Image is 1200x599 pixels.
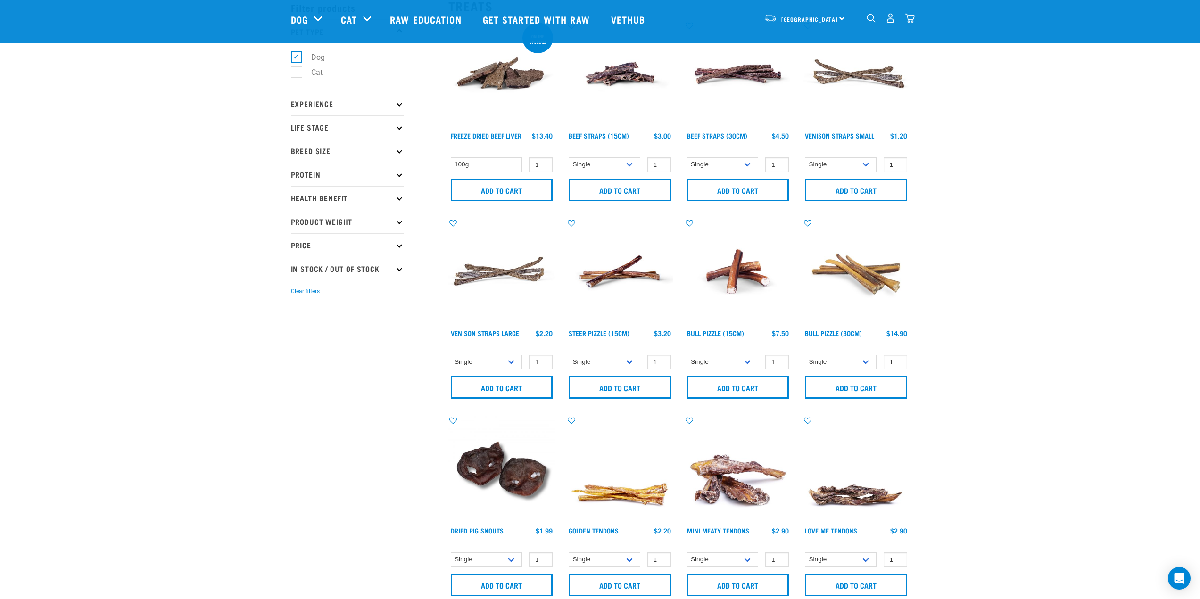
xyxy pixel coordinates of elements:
[890,132,907,139] div: $1.20
[867,14,876,23] img: home-icon-1@2x.png
[451,134,521,137] a: Freeze Dried Beef Liver
[805,574,907,596] input: Add to cart
[687,179,789,201] input: Add to cart
[532,132,553,139] div: $13.40
[296,66,326,78] label: Cat
[805,376,907,399] input: Add to cart
[647,157,671,172] input: 1
[805,179,907,201] input: Add to cart
[291,163,404,186] p: Protein
[805,529,857,532] a: Love Me Tendons
[764,14,777,22] img: van-moving.png
[451,529,504,532] a: Dried Pig Snouts
[687,376,789,399] input: Add to cart
[569,529,619,532] a: Golden Tendons
[291,287,320,295] button: Clear filters
[687,529,749,532] a: Mini Meaty Tendons
[473,0,602,38] a: Get started with Raw
[654,132,671,139] div: $3.00
[803,416,910,523] img: Pile Of Love Tendons For Pets
[569,134,629,137] a: Beef Straps (15cm)
[569,574,671,596] input: Add to cart
[654,527,671,534] div: $2.20
[805,134,874,137] a: Venison Straps Small
[451,331,519,335] a: Venison Straps Large
[765,355,789,369] input: 1
[765,552,789,567] input: 1
[291,210,404,233] p: Product Weight
[884,552,907,567] input: 1
[536,527,553,534] div: $1.99
[647,355,671,369] input: 1
[803,21,910,128] img: Venison Straps
[886,13,895,23] img: user.png
[291,233,404,257] p: Price
[448,218,555,325] img: Stack of 3 Venison Straps Treats for Pets
[291,139,404,163] p: Breed Size
[536,329,553,337] div: $2.20
[890,527,907,534] div: $2.90
[685,218,792,325] img: Bull Pizzle
[602,0,657,38] a: Vethub
[566,218,673,325] img: Raw Essentials Steer Pizzle 15cm
[884,157,907,172] input: 1
[341,12,357,26] a: Cat
[296,51,329,63] label: Dog
[451,574,553,596] input: Add to cart
[291,92,404,115] p: Experience
[381,0,473,38] a: Raw Education
[884,355,907,369] input: 1
[687,331,744,335] a: Bull Pizzle (15cm)
[647,552,671,567] input: 1
[569,376,671,399] input: Add to cart
[803,218,910,325] img: Bull Pizzle 30cm for Dogs
[291,115,404,139] p: Life Stage
[685,416,792,523] img: 1289 Mini Tendons 01
[772,527,789,534] div: $2.90
[772,329,789,337] div: $7.50
[566,416,673,523] img: 1293 Golden Tendons 01
[765,157,789,172] input: 1
[654,329,671,337] div: $3.20
[566,21,673,128] img: Raw Essentials Beef Straps 15cm 6 Pack
[448,416,555,523] img: IMG 9990
[569,179,671,201] input: Add to cart
[1168,567,1191,590] div: Open Intercom Messenger
[291,12,308,26] a: Dog
[886,329,907,337] div: $14.90
[687,574,789,596] input: Add to cart
[687,134,747,137] a: Beef Straps (30cm)
[529,355,553,369] input: 1
[905,13,915,23] img: home-icon@2x.png
[529,552,553,567] input: 1
[569,331,629,335] a: Steer Pizzle (15cm)
[291,186,404,210] p: Health Benefit
[685,21,792,128] img: Raw Essentials Beef Straps 6 Pack
[781,17,838,21] span: [GEOGRAPHIC_DATA]
[772,132,789,139] div: $4.50
[448,21,555,128] img: Stack Of Freeze Dried Beef Liver For Pets
[291,257,404,280] p: In Stock / Out Of Stock
[805,331,862,335] a: Bull Pizzle (30cm)
[451,179,553,201] input: Add to cart
[529,157,553,172] input: 1
[451,376,553,399] input: Add to cart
